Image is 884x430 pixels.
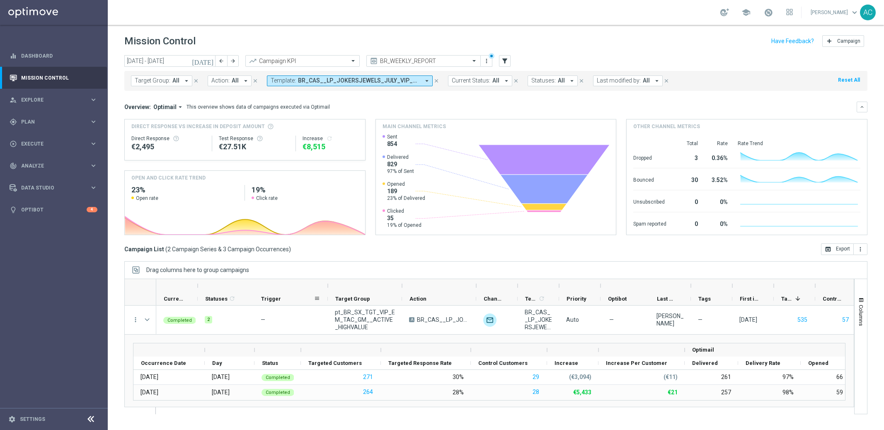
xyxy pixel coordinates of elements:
[9,206,98,213] button: lightbulb Optibot 4
[826,38,833,44] i: add
[525,296,537,302] span: Templates
[183,77,190,85] i: arrow_drop_down
[821,245,867,252] multiple-options-button: Export to CSV
[124,245,291,253] h3: Campaign List
[513,78,519,84] i: close
[568,77,576,85] i: arrow_drop_down
[492,77,499,84] span: All
[808,360,828,366] span: Opened
[252,185,358,195] h2: 19%
[335,309,395,331] span: pt_BR_SX_TGT_VIP_EM_TAC_GM__ACTIVE_HIGHVALUE
[501,57,509,65] i: filter_alt
[141,360,186,366] span: Occurrence Date
[499,55,511,67] button: filter_alt
[854,243,867,255] button: more_vert
[653,77,661,85] i: arrow_drop_down
[528,75,578,86] button: Statuses: All arrow_drop_down
[21,97,90,102] span: Explore
[9,163,98,169] div: track_changes Analyze keyboard_arrow_right
[387,160,414,168] span: 829
[366,55,481,67] ng-select: BR_WEEKLY_REPORT
[163,316,196,324] colored-tag: Completed
[167,245,289,253] span: 2 Campaign Series & 3 Campaign Occurrences
[860,5,876,20] div: AC
[131,123,265,130] span: Direct Response VS Increase In Deposit Amount
[503,77,510,85] i: arrow_drop_down
[208,75,252,86] button: Action: All arrow_drop_down
[708,194,728,208] div: 0%
[676,151,698,164] div: 3
[538,295,545,302] i: refresh
[656,312,684,327] div: Aliz Rozsahegyi
[10,96,17,104] i: person_search
[9,97,98,103] div: person_search Explore keyboard_arrow_right
[579,78,584,84] i: close
[801,385,850,400] div: 59
[387,181,425,187] span: Opened
[125,306,156,335] div: Press SPACE to select this row.
[131,174,206,182] h4: OPEN AND CLICK RATE TREND
[212,389,230,396] div: Thursday
[525,309,552,331] span: BR_CAS__LP_JOKERSJEWELS_JULY_VIP_EMA_TAC_GM
[858,305,865,326] span: Columns
[298,77,420,84] span: BR_CAS__LP_JOKERSJEWELS_JULY_VIP_EMA_TAC_GM
[850,8,859,17] span: keyboard_arrow_down
[261,296,281,302] span: Trigger
[20,417,45,422] a: Settings
[676,140,698,147] div: Total
[192,57,214,65] i: [DATE]
[21,119,90,124] span: Plan
[21,45,97,67] a: Dashboard
[335,296,370,302] span: Target Group
[90,184,97,192] i: keyboard_arrow_right
[21,199,87,221] a: Optibot
[21,67,97,89] a: Mission Control
[708,140,728,147] div: Rate
[242,77,249,85] i: arrow_drop_down
[172,77,179,84] span: BR_CAS_VIP_HVC_PlayerI_LB15K BR_CAS_VIP_HVC_PlayerI_LB15K_RI_V2 BR_CAS_VIP_HVC_PlayerI_LB15K_V2 B...
[219,142,289,152] div: €27,506
[664,78,669,84] i: close
[164,296,184,302] span: Current Status
[566,316,579,323] span: Auto
[219,135,289,142] div: Test Response
[434,78,439,84] i: close
[229,295,235,302] i: refresh
[387,134,397,140] span: Sent
[90,118,97,126] i: keyboard_arrow_right
[387,187,425,195] span: 189
[192,76,200,85] button: close
[573,389,591,396] p: €5,433
[558,77,565,84] span: All
[738,370,801,384] div: 97%
[9,53,98,59] button: equalizer Dashboard
[708,151,728,164] div: 0.36%
[676,194,698,208] div: 0
[859,104,865,110] i: keyboard_arrow_down
[10,52,17,60] i: equalizer
[151,103,186,111] button: Optimail arrow_drop_down
[837,75,861,85] button: Reset All
[388,360,452,366] span: Targeted Response Rate
[633,123,700,130] h4: Other channel metrics
[135,77,170,84] span: Target Group:
[9,141,98,147] button: play_circle_outline Execute keyboard_arrow_right
[10,162,17,170] i: track_changes
[131,185,238,195] h2: 23%
[10,140,17,148] i: play_circle_outline
[90,140,97,148] i: keyboard_arrow_right
[132,316,139,323] button: more_vert
[452,77,490,84] span: Current Status:
[781,296,792,302] span: Targeted Customers
[266,390,290,395] span: Completed
[131,142,205,152] div: €2,495
[211,77,230,84] span: Action:
[177,103,184,111] i: arrow_drop_down
[131,75,192,86] button: Target Group: All arrow_drop_down
[633,216,666,230] div: Spam reported
[21,185,90,190] span: Data Studio
[262,388,294,396] colored-tag: Completed
[140,373,158,381] div: 11 Aug 2025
